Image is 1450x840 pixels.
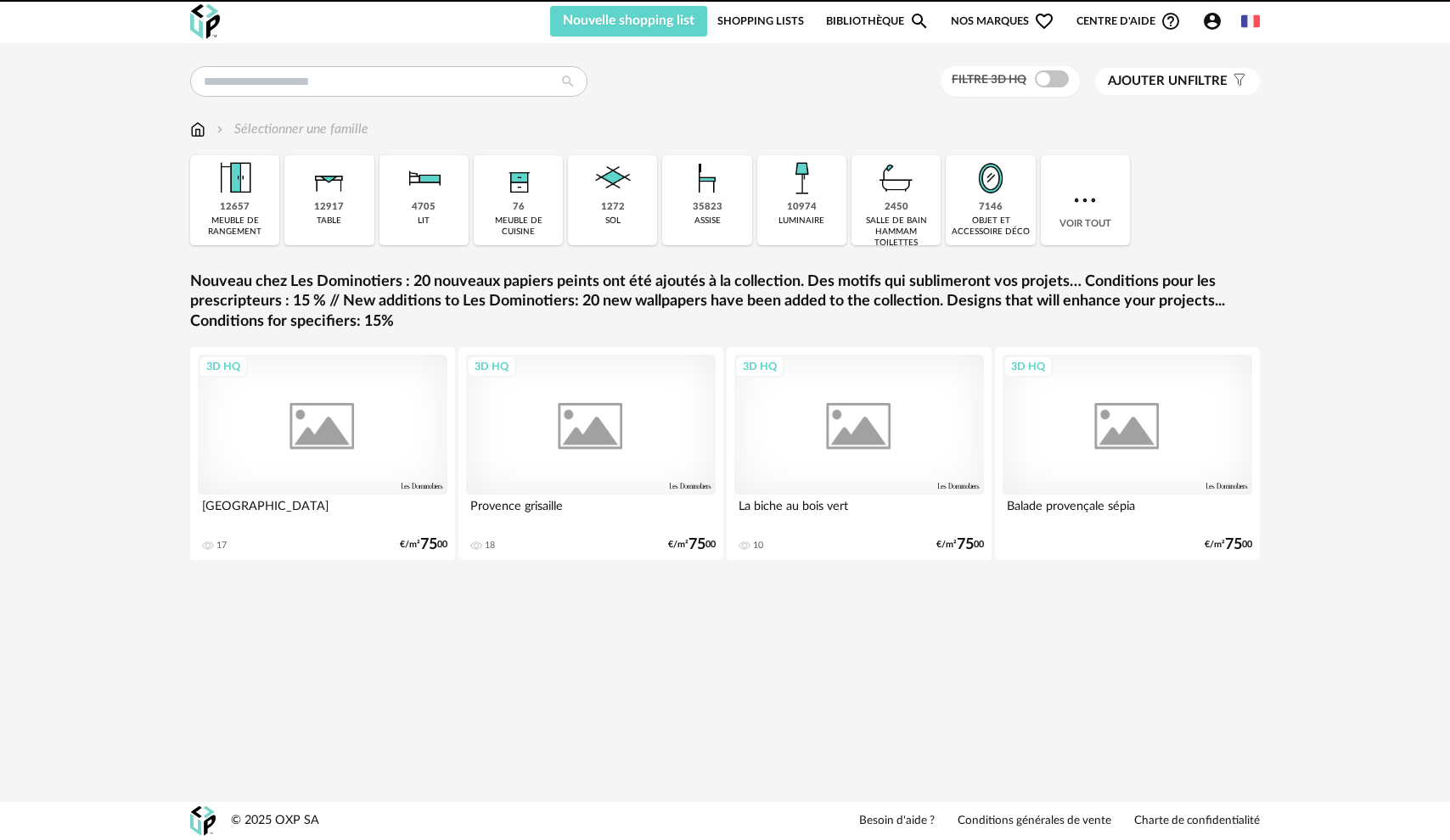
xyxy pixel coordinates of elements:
button: Nouvelle shopping list [550,6,707,36]
span: Nouvelle shopping list [563,14,694,27]
div: Voir tout [1041,155,1130,245]
img: svg+xml;base64,PHN2ZyB3aWR0aD0iMTYiIGhlaWdodD0iMTYiIHZpZXdCb3g9IjAgMCAxNiAxNiIgZmlsbD0ibm9uZSIgeG... [213,120,227,139]
div: lit [418,216,430,227]
div: 17 [216,540,227,552]
img: OXP [190,806,216,836]
div: €/m² 00 [936,539,984,551]
a: Nouveau chez Les Dominotiers : 20 nouveaux papiers peints ont été ajoutés à la collection. Des mo... [190,272,1260,332]
span: Ajouter un [1108,75,1188,87]
img: Miroir.png [968,155,1014,201]
a: BibliothèqueMagnify icon [826,6,930,36]
a: Conditions générales de vente [958,814,1111,829]
img: fr [1241,12,1260,31]
div: 7146 [979,201,1003,214]
div: 18 [485,540,495,552]
img: Literie.png [401,155,447,201]
div: 10974 [787,201,817,214]
img: OXP [190,4,220,39]
img: Salle%20de%20bain.png [874,155,919,201]
span: 75 [1225,539,1242,551]
div: Sélectionner une famille [213,120,368,139]
span: 75 [957,539,974,551]
div: luminaire [778,216,824,227]
span: Account Circle icon [1202,11,1222,31]
div: Provence grisaille [466,495,716,529]
img: Meuble%20de%20rangement.png [212,155,258,201]
img: more.7b13dc1.svg [1070,185,1100,216]
div: 4705 [412,201,436,214]
div: assise [694,216,721,227]
div: © 2025 OXP SA [231,813,319,829]
button: Ajouter unfiltre Filter icon [1095,68,1260,95]
a: 3D HQ Balade provençale sépia €/m²7500 [995,347,1260,560]
a: Charte de confidentialité [1134,814,1260,829]
div: 10 [753,540,763,552]
div: 3D HQ [199,356,248,378]
a: 3D HQ Provence grisaille 18 €/m²7500 [458,347,723,560]
div: 3D HQ [467,356,516,378]
div: €/m² 00 [668,539,716,551]
span: Magnify icon [909,11,930,31]
div: €/m² 00 [1205,539,1252,551]
div: 3D HQ [1003,356,1053,378]
div: 2450 [885,201,908,214]
div: 12917 [314,201,344,214]
div: 3D HQ [735,356,784,378]
div: 76 [513,201,525,214]
div: salle de bain hammam toilettes [857,216,936,249]
span: Heart Outline icon [1034,11,1054,31]
div: Balade provençale sépia [1003,495,1252,529]
div: 35823 [693,201,722,214]
a: 3D HQ La biche au bois vert 10 €/m²7500 [727,347,992,560]
span: filtre [1108,73,1228,90]
span: Help Circle Outline icon [1161,11,1181,31]
div: table [317,216,341,227]
div: €/m² 00 [400,539,447,551]
span: Account Circle icon [1202,11,1230,31]
div: meuble de rangement [195,216,274,238]
div: 1272 [601,201,625,214]
img: Assise.png [684,155,730,201]
img: Luminaire.png [778,155,824,201]
div: objet et accessoire déco [951,216,1030,238]
span: 75 [688,539,705,551]
img: Rangement.png [496,155,542,201]
a: Besoin d'aide ? [859,814,935,829]
div: 12657 [220,201,250,214]
span: Centre d'aideHelp Circle Outline icon [1076,11,1181,31]
div: La biche au bois vert [734,495,984,529]
div: sol [605,216,621,227]
a: 3D HQ [GEOGRAPHIC_DATA] 17 €/m²7500 [190,347,455,560]
div: meuble de cuisine [479,216,558,238]
span: Filter icon [1228,73,1247,90]
span: 75 [420,539,437,551]
img: Sol.png [590,155,636,201]
span: Nos marques [951,6,1054,36]
div: [GEOGRAPHIC_DATA] [198,495,447,529]
a: Shopping Lists [717,6,804,36]
span: Filtre 3D HQ [952,74,1026,86]
img: Table.png [306,155,352,201]
img: svg+xml;base64,PHN2ZyB3aWR0aD0iMTYiIGhlaWdodD0iMTciIHZpZXdCb3g9IjAgMCAxNiAxNyIgZmlsbD0ibm9uZSIgeG... [190,120,205,139]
